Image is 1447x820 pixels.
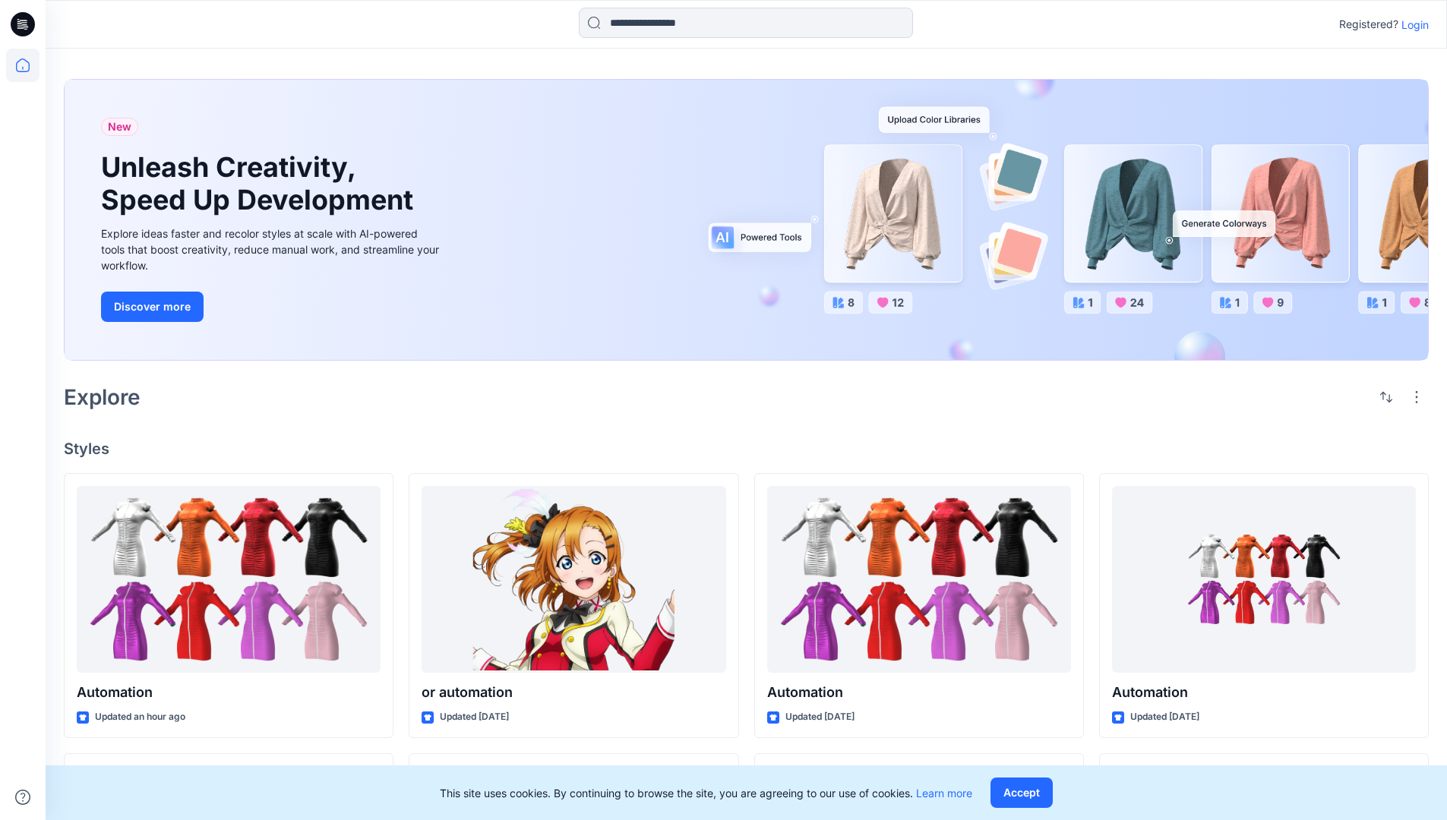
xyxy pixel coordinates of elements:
[64,440,1429,458] h4: Styles
[64,385,141,409] h2: Explore
[767,682,1071,703] p: Automation
[916,787,972,799] a: Learn more
[95,709,185,725] p: Updated an hour ago
[101,292,443,322] a: Discover more
[1112,486,1416,673] a: Automation
[785,709,855,725] p: Updated [DATE]
[767,486,1071,673] a: Automation
[1112,682,1416,703] p: Automation
[101,292,204,322] button: Discover more
[1130,709,1199,725] p: Updated [DATE]
[77,486,381,673] a: Automation
[422,682,725,703] p: or automation
[990,777,1053,808] button: Accept
[108,118,131,136] span: New
[440,785,972,801] p: This site uses cookies. By continuing to browse the site, you are agreeing to our use of cookies.
[101,225,443,273] div: Explore ideas faster and recolor styles at scale with AI-powered tools that boost creativity, red...
[422,486,725,673] a: or automation
[440,709,509,725] p: Updated [DATE]
[1339,15,1398,33] p: Registered?
[77,682,381,703] p: Automation
[101,151,420,216] h1: Unleash Creativity, Speed Up Development
[1401,17,1429,33] p: Login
